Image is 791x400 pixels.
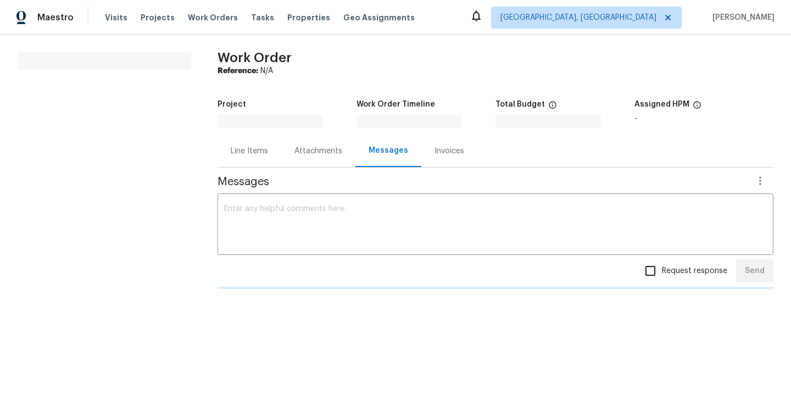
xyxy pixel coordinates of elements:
div: Messages [369,145,408,156]
span: Work Orders [188,12,238,23]
h5: Work Order Timeline [356,101,435,108]
b: Reference: [218,67,258,75]
span: Visits [105,12,127,23]
span: [GEOGRAPHIC_DATA], [GEOGRAPHIC_DATA] [500,12,656,23]
div: - [634,115,773,123]
span: Messages [218,176,747,187]
span: The total cost of line items that have been proposed by Opendoor. This sum includes line items th... [548,101,557,115]
span: Properties [287,12,330,23]
div: Line Items [231,146,268,157]
h5: Total Budget [495,101,545,108]
div: Attachments [294,146,342,157]
h5: Project [218,101,246,108]
div: N/A [218,65,773,76]
span: Tasks [251,14,274,21]
span: Projects [141,12,175,23]
span: [PERSON_NAME] [708,12,775,23]
span: The hpm assigned to this work order. [693,101,701,115]
span: Maestro [37,12,74,23]
span: Work Order [218,51,292,64]
span: Geo Assignments [343,12,415,23]
span: Request response [662,265,727,277]
div: Invoices [435,146,464,157]
h5: Assigned HPM [634,101,689,108]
